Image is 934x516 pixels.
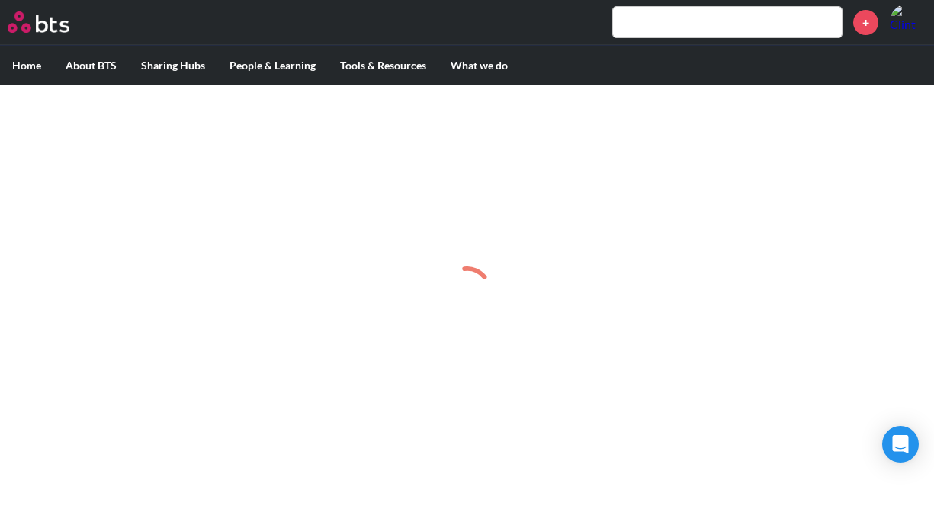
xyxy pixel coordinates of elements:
[8,11,98,33] a: Go home
[8,11,69,33] img: BTS Logo
[853,10,878,35] a: +
[438,46,520,85] label: What we do
[53,46,129,85] label: About BTS
[890,4,926,40] img: Clint Barry
[328,46,438,85] label: Tools & Resources
[129,46,217,85] label: Sharing Hubs
[890,4,926,40] a: Profile
[217,46,328,85] label: People & Learning
[882,426,919,463] div: Open Intercom Messenger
